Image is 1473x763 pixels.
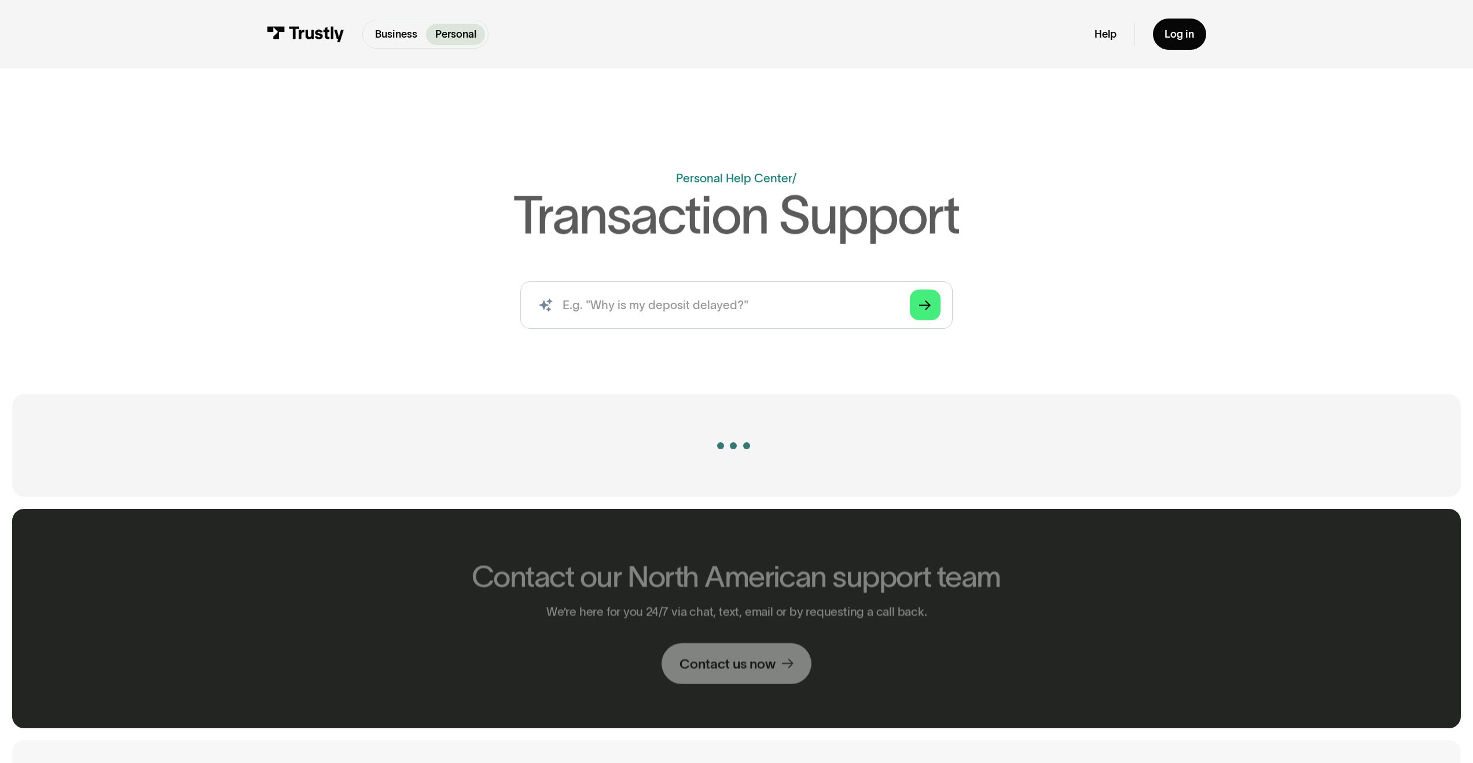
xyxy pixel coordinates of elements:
div: Contact us now [679,655,776,673]
p: We’re here for you 24/7 via chat, text, email or by requesting a call back. [546,605,927,619]
form: Search [520,281,953,329]
a: Log in [1153,19,1206,50]
a: Personal [426,24,485,45]
a: Business [366,24,426,45]
div: Log in [1165,28,1194,41]
img: Trustly Logo [267,26,344,42]
h2: Contact our North American support team [472,560,1001,593]
input: search [520,281,953,329]
p: Business [375,27,417,42]
a: Contact us now [662,643,811,684]
a: Help [1094,28,1116,41]
div: / [792,171,796,185]
h1: Transaction Support [513,189,960,241]
p: Personal [435,27,476,42]
a: Personal Help Center [676,171,792,185]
